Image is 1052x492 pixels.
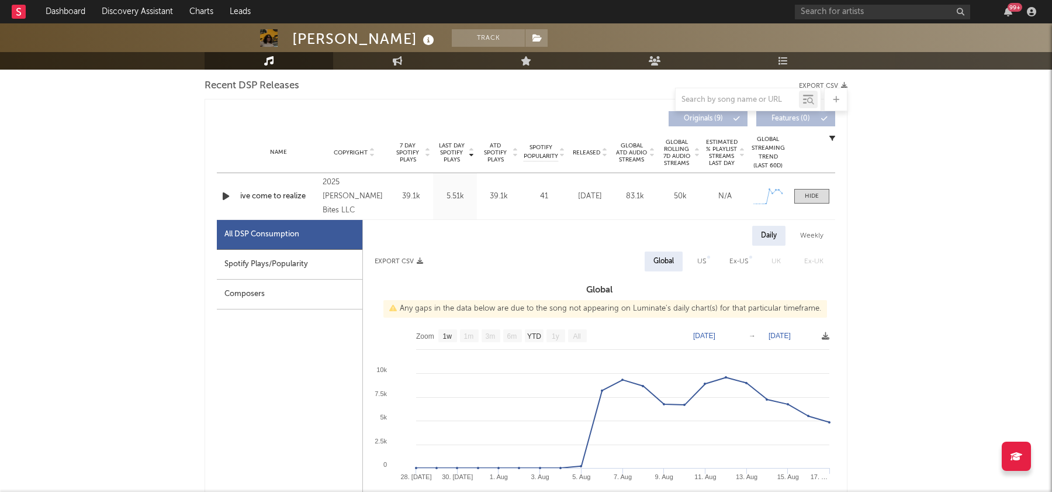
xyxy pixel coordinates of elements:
div: 99 + [1008,3,1022,12]
div: 39.1k [392,191,430,202]
text: 2.5k [375,438,387,445]
div: Composers [217,280,362,309]
text: 28. [DATE] [401,473,432,480]
span: Copyright [334,149,368,156]
text: 1. Aug [490,473,508,480]
div: Spotify Plays/Popularity [217,250,362,280]
span: Global ATD Audio Streams [615,142,648,163]
div: Global Streaming Trend (Last 60D) [750,135,785,170]
text: 5. Aug [572,473,590,480]
span: Recent DSP Releases [205,79,299,93]
text: 11. Aug [694,473,716,480]
span: Released [573,149,600,156]
input: Search by song name or URL [676,95,799,105]
button: Track [452,29,525,47]
div: Weekly [791,226,832,246]
div: 2025 [PERSON_NAME] Bites LLC [323,176,386,218]
text: 13. Aug [736,473,757,480]
text: 5k [380,414,387,421]
text: 7.5k [375,390,387,397]
div: 83.1k [615,191,655,202]
div: 5.51k [436,191,474,202]
div: Name [240,148,317,157]
text: 0 [383,461,387,468]
div: [PERSON_NAME] [292,29,437,49]
span: Global Rolling 7D Audio Streams [660,139,693,167]
text: 7. Aug [614,473,632,480]
input: Search for artists [795,5,970,19]
text: YTD [527,332,541,340]
span: 7 Day Spotify Plays [392,142,423,163]
div: [DATE] [570,191,610,202]
a: ive come to realize [240,191,317,202]
div: 41 [524,191,565,202]
text: 1w [443,332,452,340]
text: 6m [507,332,517,340]
div: Global [653,254,674,269]
span: Estimated % Playlist Streams Last Day [705,139,738,167]
text: 15. Aug [777,473,799,480]
button: Features(0) [756,111,835,126]
div: Ex-US [729,254,748,269]
div: All DSP Consumption [217,220,362,250]
button: 99+ [1004,7,1012,16]
text: 1y [552,332,559,340]
span: Originals ( 9 ) [676,115,730,122]
text: 9. Aug [655,473,673,480]
text: 1m [464,332,474,340]
div: All DSP Consumption [224,228,299,242]
span: Last Day Spotify Plays [436,142,467,163]
text: 30. [DATE] [442,473,473,480]
button: Export CSV [799,82,847,90]
button: Export CSV [375,258,423,265]
text: [DATE] [693,332,715,340]
text: Zoom [416,332,434,340]
button: Originals(9) [669,111,748,126]
div: N/A [705,191,745,202]
text: 10k [376,366,387,373]
text: → [749,332,756,340]
text: All [573,332,580,340]
text: [DATE] [769,332,791,340]
span: Spotify Popularity [524,143,558,161]
span: Features ( 0 ) [764,115,818,122]
text: 3. Aug [531,473,549,480]
div: Any gaps in the data below are due to the song not appearing on Luminate's daily chart(s) for tha... [383,300,827,318]
div: 39.1k [480,191,518,202]
div: Daily [752,226,785,246]
span: ATD Spotify Plays [480,142,511,163]
text: 17. … [811,473,828,480]
div: 50k [660,191,700,202]
div: US [697,254,706,269]
text: 3m [486,332,496,340]
h3: Global [363,283,835,297]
